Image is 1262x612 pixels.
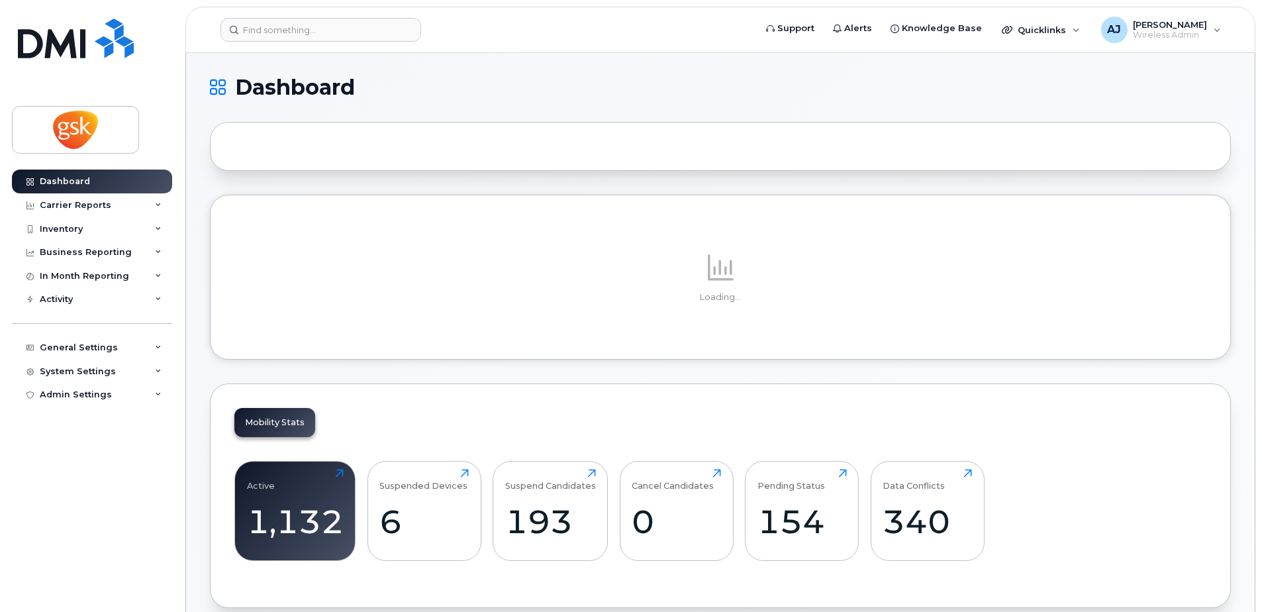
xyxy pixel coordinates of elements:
a: Data Conflicts340 [883,469,972,554]
a: Cancel Candidates0 [632,469,721,554]
div: Pending Status [757,469,825,491]
div: 340 [883,502,972,541]
div: 0 [632,502,721,541]
div: 1,132 [247,502,344,541]
span: Dashboard [235,77,355,97]
div: Data Conflicts [883,469,945,491]
div: Active [247,469,275,491]
a: Pending Status154 [757,469,847,554]
a: Suspend Candidates193 [505,469,596,554]
div: Cancel Candidates [632,469,714,491]
div: Suspend Candidates [505,469,596,491]
div: 193 [505,502,596,541]
div: 154 [757,502,847,541]
p: Loading... [234,291,1206,303]
a: Suspended Devices6 [379,469,469,554]
a: Active1,132 [247,469,344,554]
div: 6 [379,502,469,541]
div: Suspended Devices [379,469,467,491]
